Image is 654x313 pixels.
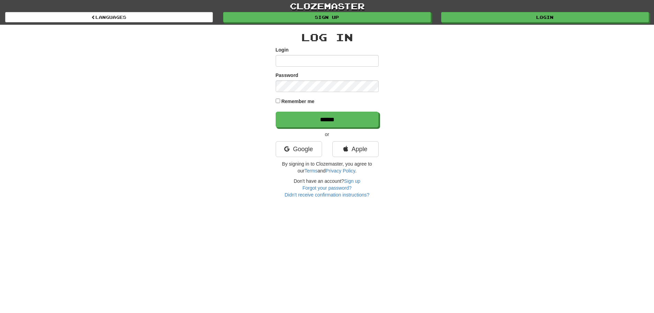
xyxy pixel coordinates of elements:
a: Terms [305,168,318,174]
h2: Log In [276,32,379,43]
label: Login [276,46,289,53]
a: Privacy Policy [325,168,355,174]
p: By signing in to Clozemaster, you agree to our and . [276,160,379,174]
a: Login [441,12,649,22]
a: Sign up [344,178,360,184]
a: Didn't receive confirmation instructions? [285,192,369,198]
a: Apple [332,141,379,157]
label: Remember me [281,98,314,105]
a: Google [276,141,322,157]
p: or [276,131,379,138]
label: Password [276,72,298,79]
div: Don't have an account? [276,178,379,198]
a: Languages [5,12,213,22]
a: Sign up [223,12,431,22]
a: Forgot your password? [302,185,352,191]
